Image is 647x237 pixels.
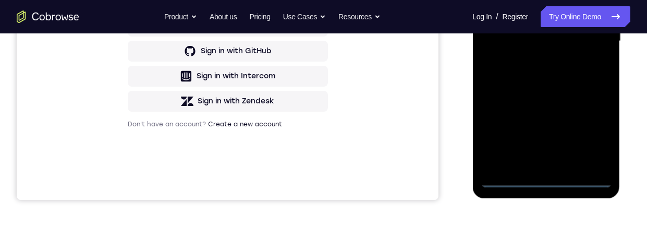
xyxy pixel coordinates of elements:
[249,6,270,27] a: Pricing
[184,171,255,181] div: Sign in with Google
[184,196,254,206] div: Sign in with GitHub
[117,100,305,110] input: Enter your email
[111,72,311,86] h1: Sign in to your account
[338,6,381,27] button: Resources
[503,6,528,27] a: Register
[205,149,216,158] p: or
[111,120,311,140] button: Sign in
[111,216,311,236] button: Sign in with Intercom
[210,6,237,27] a: About us
[111,191,311,211] button: Sign in with GitHub
[283,6,326,27] button: Use Cases
[164,6,197,27] button: Product
[541,6,630,27] a: Try Online Demo
[180,221,259,231] div: Sign in with Intercom
[496,10,498,23] span: /
[111,165,311,186] button: Sign in with Google
[17,10,79,23] a: Go to the home page
[472,6,492,27] a: Log In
